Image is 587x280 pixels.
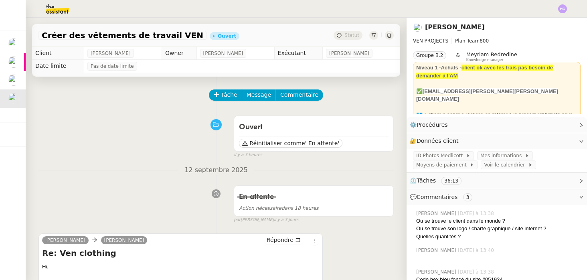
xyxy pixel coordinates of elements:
[42,31,203,39] span: Créer des vêtements de travail VEN
[466,51,517,62] app-user-label: Knowledge manager
[416,152,466,160] span: ID Photos Medlicott
[458,247,496,254] span: [DATE] à 13:40
[416,233,581,241] div: Quelles quantités ?
[234,217,298,223] small: [PERSON_NAME]
[417,122,448,128] span: Procédures
[264,235,304,244] button: Répondre
[413,38,448,44] span: VEN PROJECTS
[425,23,485,31] a: [PERSON_NAME]
[413,51,446,59] nz-tag: Groupe B.2
[32,47,84,60] td: Client
[463,193,473,201] nz-tag: 3
[407,133,587,149] div: 🔐Données client
[239,205,281,211] span: Action nécessaire
[239,124,263,131] span: Ouvert
[416,268,458,276] span: [PERSON_NAME]
[42,263,319,271] div: Hi,
[274,47,322,60] td: Exécutant
[329,49,369,57] span: [PERSON_NAME]
[413,23,422,32] img: users%2Fvjxz7HYmGaNTSE4yF5W2mFwJXra2%2Favatar%2Ff3aef901-807b-4123-bf55-4aed7c5d6af5
[218,34,236,39] div: Ouvert
[91,49,131,57] span: [PERSON_NAME]
[458,268,496,276] span: [DATE] à 13:38
[8,93,19,104] img: users%2Fvjxz7HYmGaNTSE4yF5W2mFwJXra2%2Favatar%2Ff3aef901-807b-4123-bf55-4aed7c5d6af5
[416,217,581,225] div: Ou se trouve le client dans le monde ?
[209,89,242,101] button: Tâche
[305,139,339,147] span: ' En attente'
[8,57,19,68] img: users%2FSclkIUIAuBOhhDrbgjtrSikBoD03%2Favatar%2F48cbc63d-a03d-4817-b5bf-7f7aeed5f2a9
[42,237,89,244] a: [PERSON_NAME]
[416,225,581,233] div: Ou se trouve son logo / charte graphique / site internet ?
[203,49,243,57] span: [PERSON_NAME]
[480,38,489,44] span: 800
[455,38,480,44] span: Plan Team
[407,173,587,189] div: ⏲️Tâches 36:13
[239,193,274,201] span: En attente
[441,177,462,185] nz-tag: 36:13
[275,89,323,101] button: Commentaire
[407,117,587,133] div: ⚙️Procédures
[91,62,134,70] span: Pas de date limite
[8,38,19,49] img: users%2Fa6PbEmLwvGXylUqKytRPpDpAx153%2Favatar%2Ffanny.png
[417,194,457,200] span: Commentaires
[221,90,237,99] span: Tâche
[416,247,458,254] span: [PERSON_NAME]
[239,205,318,211] span: dans 18 heures
[416,111,577,126] div: 💶 A chaque achat à réaliser, se référer à la procédure
[344,32,359,38] span: Statut
[280,90,318,99] span: Commentaire
[42,248,319,259] h4: Re: Ven clothing
[410,136,462,146] span: 🔐
[466,58,504,62] span: Knowledge manager
[416,65,462,71] strong: Niveau 1 -Achats -
[458,210,496,217] span: [DATE] à 13:38
[410,120,451,130] span: ⚙️
[410,194,476,200] span: 💬
[466,51,517,57] span: Meyriam Bedredine
[416,88,558,102] strong: ✅[EMAIL_ADDRESS][PERSON_NAME][PERSON_NAME][DOMAIN_NAME]
[267,236,293,244] span: Répondre
[558,4,567,13] img: svg
[32,60,84,73] td: Date limite
[416,210,458,217] span: [PERSON_NAME]
[417,138,459,144] span: Données client
[234,217,241,223] span: par
[242,89,276,101] button: Message
[480,152,525,160] span: Mes informations
[162,47,197,60] td: Owner
[484,161,528,169] span: Voir le calendrier
[247,90,271,99] span: Message
[416,161,470,169] span: Moyens de paiement
[416,65,553,79] strong: client ok avec les frais pas besoin de demander à l'AM
[274,217,298,223] span: il y a 3 jours
[417,177,436,184] span: Tâches
[234,152,262,158] span: il y a 3 heures
[456,51,459,62] span: &
[410,177,468,184] span: ⏲️
[239,139,342,148] button: Réinitialiser comme' En attente'
[104,237,144,243] span: [PERSON_NAME]
[178,165,254,176] span: 12 septembre 2025
[407,189,587,205] div: 💬Commentaires 3
[249,139,305,147] span: Réinitialiser comme
[8,75,19,86] img: users%2FWH1OB8fxGAgLOjAz1TtlPPgOcGL2%2Favatar%2F32e28291-4026-4208-b892-04f74488d877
